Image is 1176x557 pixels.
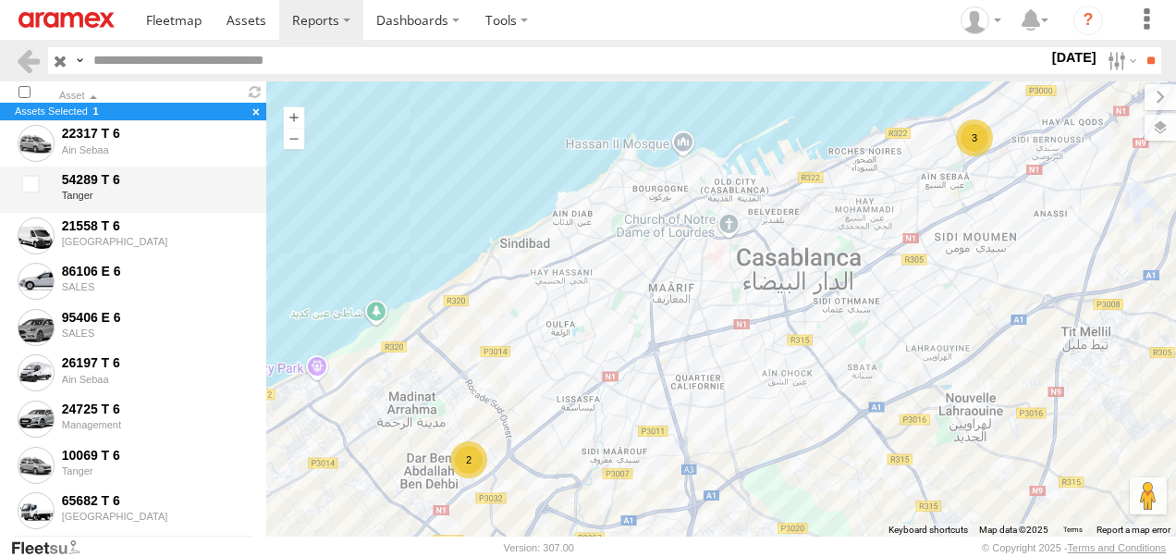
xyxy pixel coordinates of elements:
[72,47,87,74] label: Search Query
[62,217,249,234] div: 21558 T 6 -
[62,511,249,522] div: [GEOGRAPHIC_DATA]
[284,129,305,150] button: Zoom out
[10,538,95,557] a: Visit our Website
[1100,47,1140,74] label: Search Filter Options
[979,525,1048,535] span: Map data ©2025
[888,524,968,537] button: Keyboard shortcuts
[62,492,249,509] div: 65682 T 6 -
[62,144,249,155] div: Ain Sebaa
[18,12,115,28] img: aramex-logo.svg
[1096,525,1170,535] a: Report a map error
[62,419,249,430] div: Management
[62,171,249,188] div: 54289 T 6 -
[62,447,249,464] div: 10069 T 6 -
[62,354,249,371] div: 26197 T 6 -
[15,47,42,74] a: Back to Assets
[1048,47,1100,68] label: [DATE]
[1068,542,1166,553] a: Terms and Conditions
[62,465,249,477] div: Tanger
[1130,477,1167,514] button: Drag Pegman onto the map to open Street View
[1073,6,1103,35] i: ?
[504,542,574,553] div: Version: 307.00
[62,281,249,292] div: SALES
[59,92,237,101] div: Click to Sort
[62,236,249,247] div: [GEOGRAPHIC_DATA]
[62,263,249,279] div: 86106 E 6 -
[982,542,1166,553] div: © Copyright 2025 -
[62,190,249,201] div: Tanger
[62,309,249,326] div: 95406 E 6 -
[62,374,249,385] div: Ain Sebaa
[954,6,1008,34] div: Hicham Abourifa
[62,328,249,339] div: SALES
[1063,526,1083,534] a: Terms (opens in new tab)
[284,107,305,129] button: Zoom in
[244,83,266,101] span: Refresh
[450,441,487,478] div: 2
[252,105,260,118] label: Clear selected
[62,401,249,417] div: 24725 T 6 -
[956,119,993,156] div: 3
[62,125,249,142] div: 22317 T 6 -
